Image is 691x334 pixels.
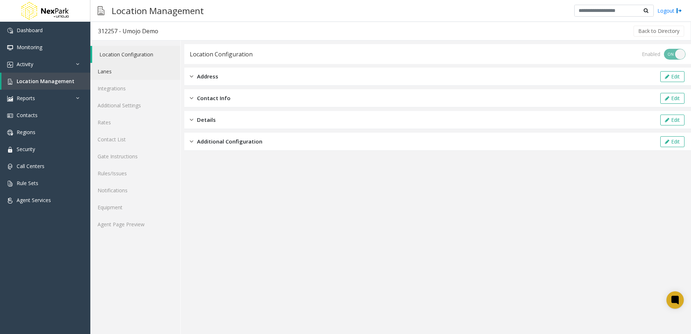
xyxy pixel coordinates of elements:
img: 'icon' [7,164,13,170]
img: closed [190,94,193,102]
button: Edit [660,136,684,147]
span: Call Centers [17,163,44,170]
div: 312257 - Umojo Demo [98,26,158,36]
a: Equipment [90,199,180,216]
span: Security [17,146,35,153]
img: 'icon' [7,62,13,68]
div: Location Configuration [190,50,253,59]
a: Integrations [90,80,180,97]
span: Rule Sets [17,180,38,187]
img: 'icon' [7,198,13,204]
img: closed [190,72,193,81]
button: Edit [660,93,684,104]
span: Additional Configuration [197,137,262,146]
img: 'icon' [7,147,13,153]
span: Contacts [17,112,38,119]
span: Activity [17,61,33,68]
button: Back to Directory [634,26,684,37]
img: logout [676,7,682,14]
a: Rules/Issues [90,165,180,182]
img: pageIcon [98,2,104,20]
img: 'icon' [7,181,13,187]
a: Notifications [90,182,180,199]
img: 'icon' [7,45,13,51]
img: 'icon' [7,28,13,34]
img: closed [190,116,193,124]
img: 'icon' [7,130,13,136]
a: Additional Settings [90,97,180,114]
div: Enabled [642,50,660,58]
a: Gate Instructions [90,148,180,165]
h3: Location Management [108,2,207,20]
a: Agent Page Preview [90,216,180,233]
span: Agent Services [17,197,51,204]
a: Lanes [90,63,180,80]
a: Rates [90,114,180,131]
span: Monitoring [17,44,42,51]
a: Contact List [90,131,180,148]
span: Dashboard [17,27,43,34]
img: 'icon' [7,113,13,119]
img: 'icon' [7,79,13,85]
a: Location Management [1,73,90,90]
img: closed [190,137,193,146]
a: Location Configuration [92,46,180,63]
span: Regions [17,129,35,136]
span: Contact Info [197,94,231,102]
span: Address [197,72,218,81]
img: 'icon' [7,96,13,102]
a: Logout [657,7,682,14]
button: Edit [660,71,684,82]
button: Edit [660,115,684,125]
span: Details [197,116,216,124]
span: Reports [17,95,35,102]
span: Location Management [17,78,74,85]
